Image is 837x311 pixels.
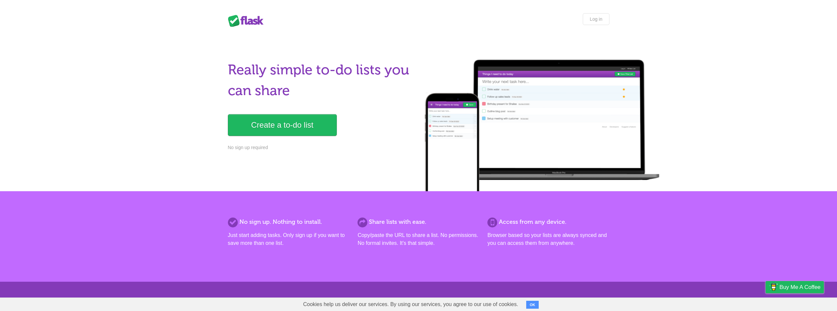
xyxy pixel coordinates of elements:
[526,301,539,309] button: OK
[228,114,337,136] a: Create a to-do list
[766,281,824,293] a: Buy me a coffee
[228,218,350,226] h2: No sign up. Nothing to install.
[357,231,479,247] p: Copy/paste the URL to share a list. No permissions. No formal invites. It's that simple.
[487,218,609,226] h2: Access from any device.
[769,281,778,293] img: Buy me a coffee
[357,218,479,226] h2: Share lists with ease.
[487,231,609,247] p: Browser based so your lists are always synced and you can access them from anywhere.
[779,281,821,293] span: Buy me a coffee
[228,231,350,247] p: Just start adding tasks. Only sign up if you want to save more than one list.
[228,144,415,151] p: No sign up required
[228,60,415,101] h1: Really simple to-do lists you can share
[228,15,267,27] div: Flask Lists
[297,298,525,311] span: Cookies help us deliver our services. By using our services, you agree to our use of cookies.
[583,13,609,25] a: Log in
